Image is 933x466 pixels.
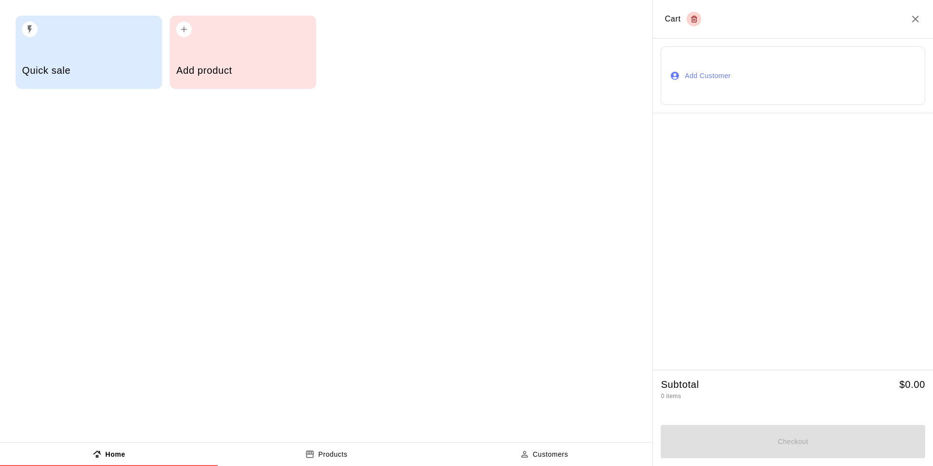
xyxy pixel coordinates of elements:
p: Customers [533,449,568,460]
h5: Add product [176,64,309,77]
button: Quick sale [16,16,162,89]
h5: Quick sale [22,64,155,77]
div: Cart [665,12,701,26]
h5: $ 0.00 [899,378,925,391]
button: Add Customer [661,46,925,105]
button: Empty cart [687,12,701,26]
p: Products [318,449,347,460]
button: Close [910,13,921,25]
button: Add product [170,16,316,89]
p: Home [105,449,125,460]
span: 0 items [661,393,681,400]
h5: Subtotal [661,378,699,391]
